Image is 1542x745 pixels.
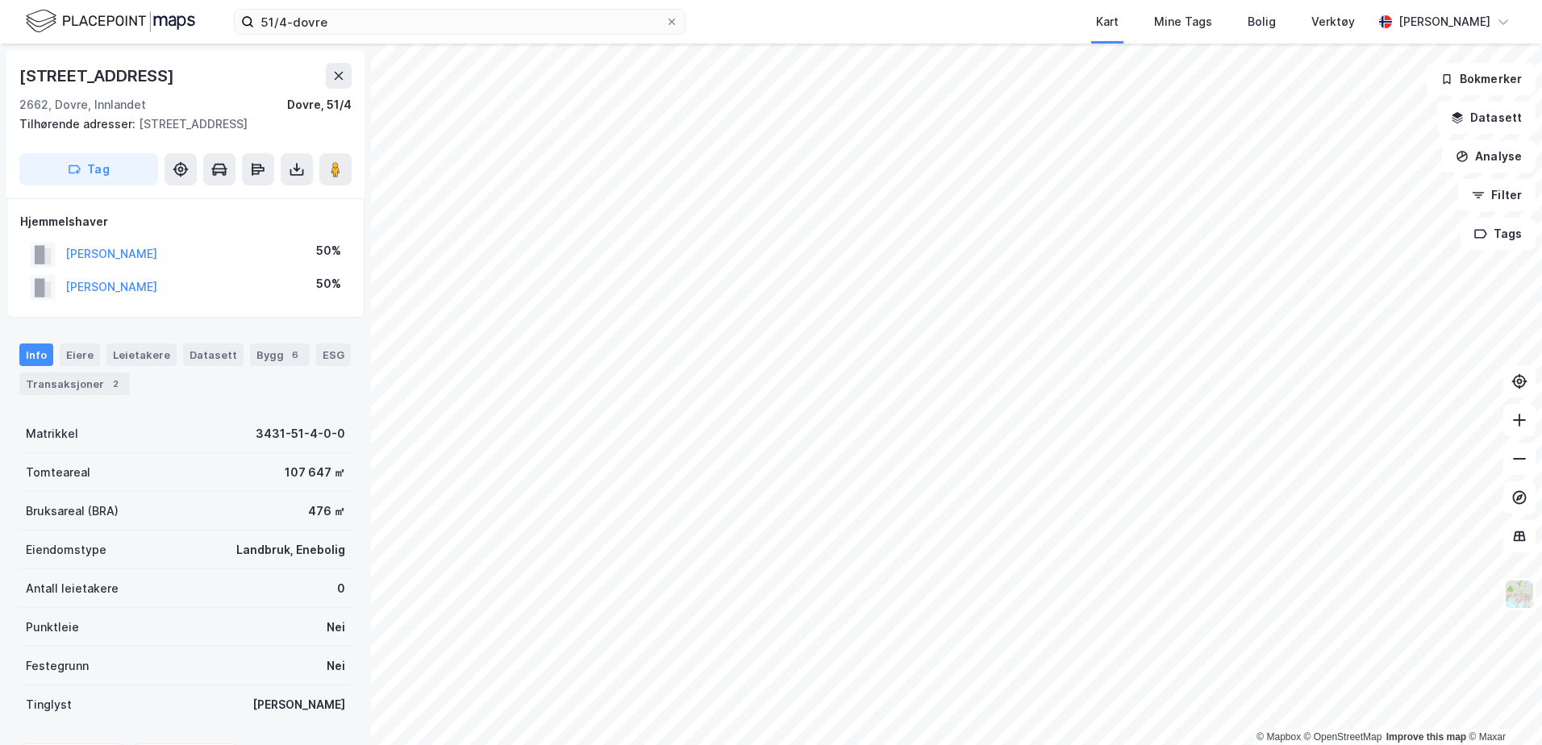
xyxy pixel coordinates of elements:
div: [PERSON_NAME] [252,695,345,714]
div: 2 [107,376,123,392]
div: Bruksareal (BRA) [26,502,119,521]
div: 476 ㎡ [308,502,345,521]
a: OpenStreetMap [1304,731,1382,743]
button: Tag [19,153,158,185]
div: ESG [316,343,351,366]
div: 50% [316,241,341,260]
div: 107 647 ㎡ [285,463,345,482]
div: 0 [337,579,345,598]
div: Eiendomstype [26,540,106,560]
button: Tags [1461,218,1536,250]
div: Tomteareal [26,463,90,482]
div: Mine Tags [1154,12,1212,31]
a: Improve this map [1386,731,1466,743]
button: Filter [1458,179,1536,211]
div: 2662, Dovre, Innlandet [19,95,146,114]
div: Bygg [250,343,310,366]
div: [STREET_ADDRESS] [19,114,339,134]
div: Info [19,343,53,366]
div: [STREET_ADDRESS] [19,63,177,89]
div: Bolig [1248,12,1276,31]
div: 3431-51-4-0-0 [256,424,345,443]
div: [PERSON_NAME] [1398,12,1490,31]
div: Nei [327,618,345,637]
div: 6 [287,347,303,363]
button: Datasett [1437,102,1536,134]
div: Hjemmelshaver [20,212,351,231]
div: Datasett [183,343,244,366]
a: Mapbox [1257,731,1301,743]
button: Analyse [1442,140,1536,173]
div: 50% [316,274,341,293]
span: Tilhørende adresser: [19,117,139,131]
div: Eiere [60,343,100,366]
div: Verktøy [1311,12,1355,31]
div: Kart [1096,12,1119,31]
div: Punktleie [26,618,79,637]
input: Søk på adresse, matrikkel, gårdeiere, leietakere eller personer [254,10,665,34]
img: logo.f888ab2527a4732fd821a326f86c7f29.svg [26,7,195,35]
img: Z [1504,579,1535,610]
div: Transaksjoner [19,372,130,395]
div: Antall leietakere [26,579,119,598]
div: Tinglyst [26,695,72,714]
div: Dovre, 51/4 [287,95,352,114]
div: Landbruk, Enebolig [236,540,345,560]
div: Leietakere [106,343,177,366]
div: Festegrunn [26,656,89,676]
iframe: Chat Widget [1461,668,1542,745]
button: Bokmerker [1427,63,1536,95]
div: Matrikkel [26,424,78,443]
div: Nei [327,656,345,676]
